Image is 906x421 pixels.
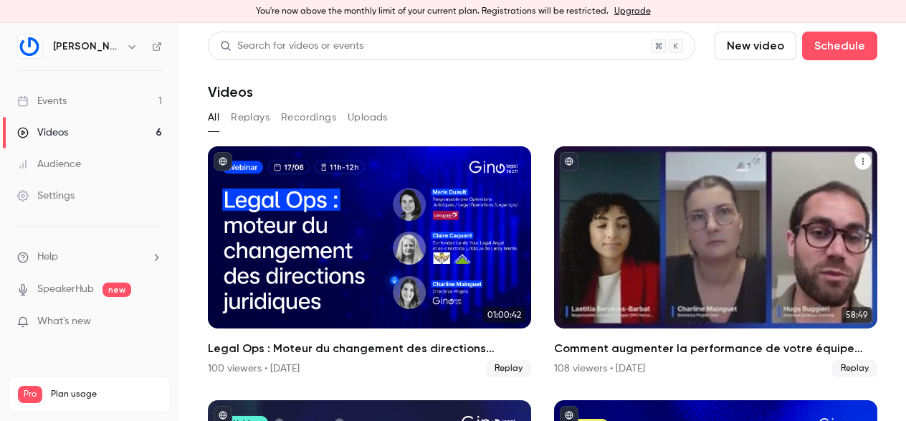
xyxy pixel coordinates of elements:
section: Videos [208,32,877,412]
span: Plan usage [51,389,161,400]
a: Upgrade [614,6,651,17]
div: Events [17,94,67,108]
li: help-dropdown-opener [17,250,162,265]
div: Settings [17,189,75,203]
div: 108 viewers • [DATE] [554,361,645,376]
span: 58:49 [841,307,872,323]
div: Videos [17,126,68,140]
button: Uploads [348,106,388,129]
button: Replays [231,106,270,129]
h6: [PERSON_NAME] [53,39,120,54]
h2: Comment augmenter la performance de votre équipe juridique ? [554,340,877,357]
li: Legal Ops : Moteur du changement des directions juridiques [208,146,531,377]
span: new [102,283,131,297]
a: 58:49Comment augmenter la performance de votre équipe juridique ?108 viewers • [DATE]Replay [554,146,877,377]
span: Replay [486,360,531,377]
a: SpeakerHub [37,282,94,297]
button: published [560,152,578,171]
h1: Videos [208,83,253,100]
img: Gino LegalTech [18,35,41,58]
span: Pro [18,386,42,403]
button: All [208,106,219,129]
div: Audience [17,157,81,171]
button: Recordings [281,106,336,129]
div: 100 viewers • [DATE] [208,361,300,376]
h2: Legal Ops : Moteur du changement des directions juridiques [208,340,531,357]
button: New video [715,32,796,60]
span: 01:00:42 [483,307,525,323]
button: published [214,152,232,171]
div: Search for videos or events [220,39,363,54]
button: Schedule [802,32,877,60]
a: 01:00:42Legal Ops : Moteur du changement des directions juridiques100 viewers • [DATE]Replay [208,146,531,377]
span: Help [37,250,58,265]
span: What's new [37,314,91,329]
li: Comment augmenter la performance de votre équipe juridique ? [554,146,877,377]
span: Replay [832,360,877,377]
